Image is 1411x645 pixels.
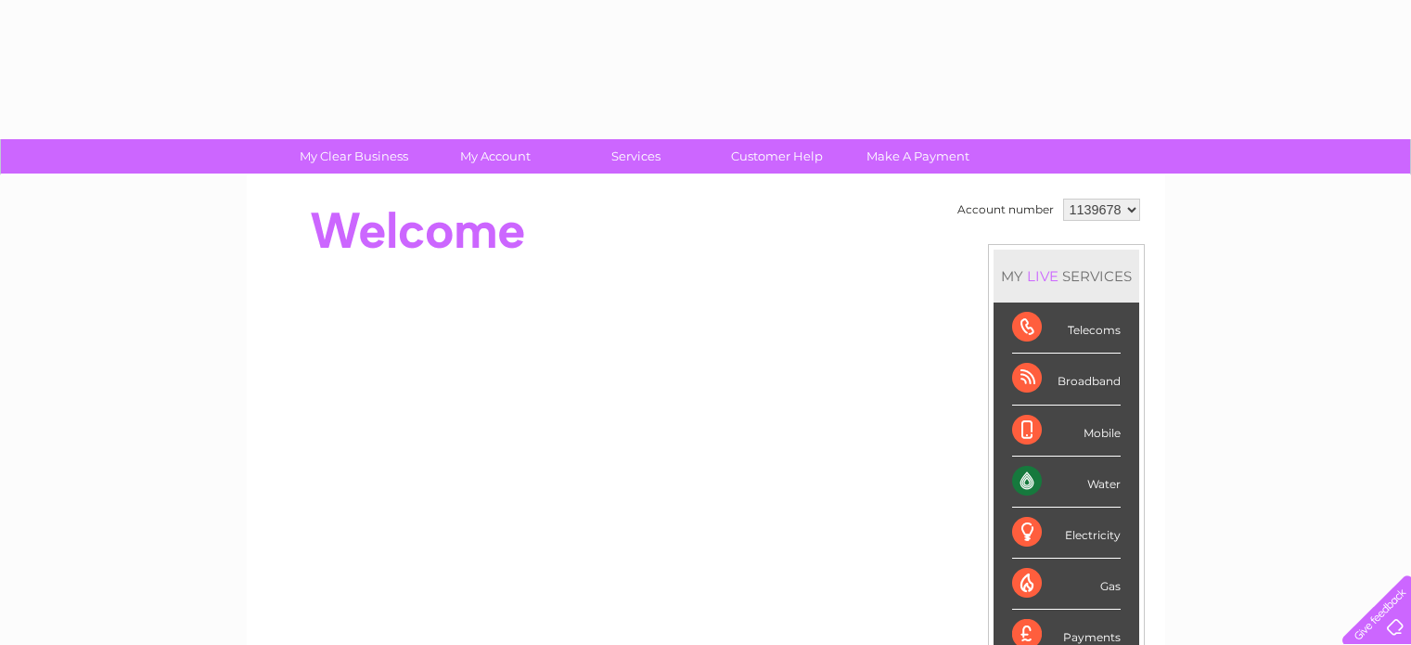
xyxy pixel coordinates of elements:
div: Electricity [1012,508,1121,559]
a: Make A Payment [841,139,994,174]
td: Account number [953,194,1058,226]
a: Customer Help [700,139,853,174]
div: Telecoms [1012,303,1121,354]
div: LIVE [1023,267,1062,285]
a: My Account [418,139,571,174]
div: Broadband [1012,354,1121,405]
div: Water [1012,457,1121,508]
a: Services [559,139,712,174]
div: MY SERVICES [994,250,1139,303]
a: My Clear Business [277,139,430,174]
div: Gas [1012,559,1121,610]
div: Mobile [1012,406,1121,457]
